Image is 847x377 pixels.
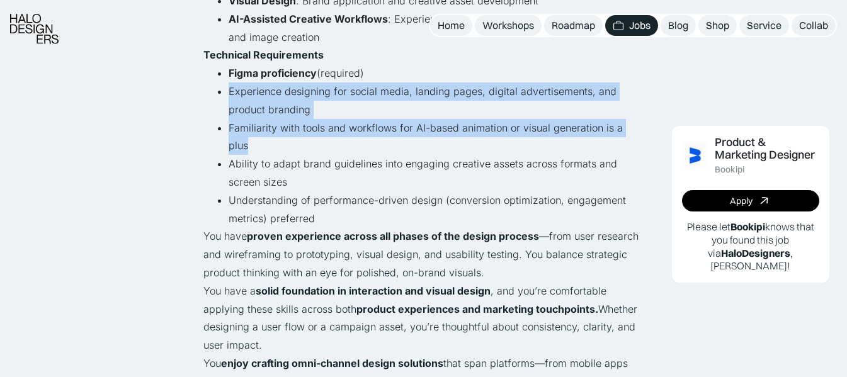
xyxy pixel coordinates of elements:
strong: product experiences and marketing touchpoints. [356,303,598,315]
a: Blog [661,15,696,36]
strong: Figma proficiency [229,67,317,79]
div: Shop [706,19,729,32]
a: Workshops [475,15,542,36]
p: You have a , and you’re comfortable applying these skills across both Whether designing a user fl... [203,282,644,354]
a: Apply [682,190,819,211]
div: Home [438,19,465,32]
a: Shop [698,15,737,36]
li: (required) [229,64,644,82]
div: Blog [668,19,688,32]
img: Job Image [682,142,708,169]
div: Collab [799,19,828,32]
b: Bookipi [730,220,765,233]
li: Familiarity with tools and workflows for AI-based animation or visual generation is a plus [229,119,644,155]
strong: Technical Requirements [203,48,324,61]
a: Home [430,15,472,36]
li: : Experience or interest in using AI tools for animation and image creation [229,10,644,47]
div: Bookipi [715,165,744,176]
strong: solid foundation in interaction and visual design [256,284,491,297]
div: Service [747,19,782,32]
strong: AI-Assisted Creative Workflows [229,13,388,25]
div: Jobs [629,19,651,32]
div: Roadmap [552,19,595,32]
li: Understanding of performance-driven design (conversion optimization, engagement metrics) preferred [229,191,644,228]
li: Ability to adapt brand guidelines into engaging creative assets across formats and screen sizes [229,155,644,191]
p: Please let knows that you found this job via , [PERSON_NAME]! [682,220,819,273]
strong: enjoy crafting omni-channel design solutions [221,357,443,369]
li: Experience designing for social media, landing pages, digital advertisements, and product branding [229,82,644,119]
a: Roadmap [544,15,603,36]
div: Apply [730,196,753,206]
b: HaloDesigners [721,247,790,259]
div: Product & Marketing Designer [715,136,819,162]
a: Jobs [605,15,658,36]
a: Service [739,15,789,36]
div: Workshops [482,19,534,32]
a: Collab [792,15,836,36]
strong: proven experience across all phases of the design process [247,230,539,242]
p: You have —from user research and wireframing to prototyping, visual design, and usability testing... [203,227,644,281]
